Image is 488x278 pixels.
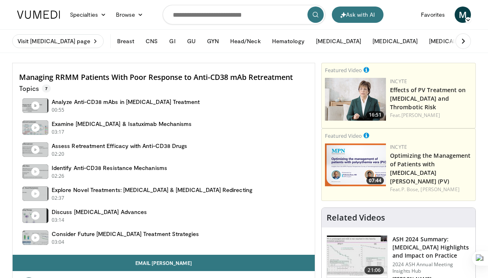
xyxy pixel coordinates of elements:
h4: Examine [MEDICAL_DATA] & Isatuximab Mechanisms [52,120,192,128]
span: 07:44 [366,177,384,184]
a: Effects of PV Treatment on [MEDICAL_DATA] and Thrombotic Risk [390,86,466,111]
p: 00:55 [52,106,65,114]
img: 261cbb63-91cb-4edb-8a5a-c03d1dca5769.150x105_q85_crop-smart_upscale.jpg [327,236,387,278]
button: GI [164,33,180,49]
button: GU [182,33,200,49]
button: CNS [141,33,163,49]
h4: Explore Novel Treatments: [MEDICAL_DATA] & [MEDICAL_DATA] Redirecting [52,186,253,194]
img: VuMedi Logo [17,11,60,19]
a: M [455,7,471,23]
p: 03:14 [52,216,65,224]
h4: Discuss [MEDICAL_DATA] Advances [52,208,147,216]
a: Specialties [65,7,111,23]
a: Browse [111,7,148,23]
img: d87faa72-4e92-4a7a-bc57-4b4514b4505e.png.150x105_q85_crop-smart_upscale.png [325,78,386,121]
span: 16:51 [366,111,384,119]
a: 07:44 [325,143,386,186]
a: Favorites [416,7,450,23]
a: 16:51 [325,78,386,121]
img: b6962518-674a-496f-9814-4152d3874ecc.png.150x105_q85_crop-smart_upscale.png [325,143,386,186]
small: Featured Video [325,66,362,74]
h4: Analyze Anti-CD38 mAbs in [MEDICAL_DATA] Treatment [52,98,200,106]
p: Topics [19,84,51,93]
span: 7 [42,84,51,93]
button: Hematology [267,33,310,49]
a: Incyte [390,143,407,150]
a: Visit [MEDICAL_DATA] page [12,34,104,48]
div: Feat. [390,186,472,193]
h4: Related Videos [327,213,385,223]
span: 21:06 [364,266,384,274]
button: Ask with AI [332,7,383,23]
button: GYN [202,33,224,49]
p: 02:20 [52,150,65,158]
p: 03:04 [52,238,65,246]
a: P. Bose, [401,186,420,193]
h4: Managing RRMM Patients With Poor Response to Anti-CD38 mAb Retreatment [19,73,308,82]
p: 02:26 [52,172,65,180]
p: 02:37 [52,194,65,202]
button: Head/Neck [225,33,266,49]
a: [PERSON_NAME] [401,112,440,119]
h3: ASH 2024 Summary: [MEDICAL_DATA] Highlights and Impact on Practice [392,235,471,260]
button: Breast [112,33,139,49]
a: [PERSON_NAME] [420,186,459,193]
button: [MEDICAL_DATA] [368,33,423,49]
p: 03:17 [52,128,65,136]
input: Search topics, interventions [163,5,325,24]
a: Incyte [390,78,407,85]
small: Featured Video [325,132,362,139]
div: Feat. [390,112,472,119]
button: [MEDICAL_DATA] [424,33,479,49]
p: 2024 ASH Annual Meeting Insights Hub [392,261,471,274]
h4: Consider Future [MEDICAL_DATA] Treatment Strategies [52,230,199,238]
button: [MEDICAL_DATA] [311,33,366,49]
h4: Assess Retreatment Efficacy with Anti-CD38 Drugs [52,142,187,150]
a: Optimizing the Management of Patients with [MEDICAL_DATA][PERSON_NAME] (PV) [390,152,471,185]
h4: Identify Anti-CD38 Resistance Mechanisms [52,164,167,172]
a: Email [PERSON_NAME] [13,255,315,271]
